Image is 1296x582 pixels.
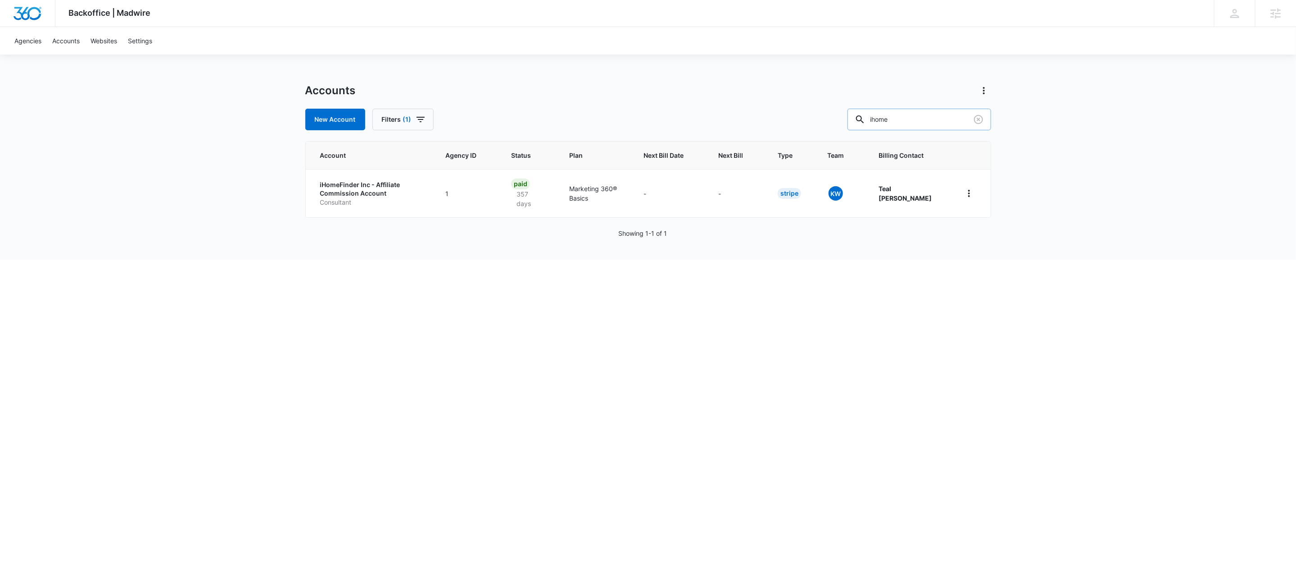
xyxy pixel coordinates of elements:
[962,186,976,201] button: home
[977,83,991,98] button: Actions
[69,8,151,18] span: Backoffice | Madwire
[511,189,548,208] p: 357 days
[569,151,622,160] span: Plan
[569,184,622,203] p: Marketing 360® Basics
[879,151,940,160] span: Billing Contact
[879,185,932,202] strong: Teal [PERSON_NAME]
[372,109,434,130] button: Filters(1)
[305,109,365,130] a: New Account
[778,188,801,199] div: Stripe
[320,180,424,207] a: iHomeFinder Inc - Affiliate Commission AccountConsultant
[9,27,47,55] a: Agencies
[85,27,122,55] a: Websites
[435,169,500,217] td: 1
[643,151,684,160] span: Next Bill Date
[827,151,844,160] span: Team
[320,180,424,198] p: iHomeFinder Inc - Affiliate Commission Account
[829,186,843,201] span: KW
[320,198,424,207] p: Consultant
[122,27,158,55] a: Settings
[47,27,85,55] a: Accounts
[718,151,743,160] span: Next Bill
[778,151,793,160] span: Type
[511,151,535,160] span: Status
[305,84,356,97] h1: Accounts
[445,151,476,160] span: Agency ID
[847,109,991,130] input: Search
[320,151,411,160] span: Account
[403,116,412,123] span: (1)
[971,112,986,127] button: Clear
[618,229,667,238] p: Showing 1-1 of 1
[707,169,767,217] td: -
[511,179,530,189] div: Paid
[633,169,707,217] td: -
